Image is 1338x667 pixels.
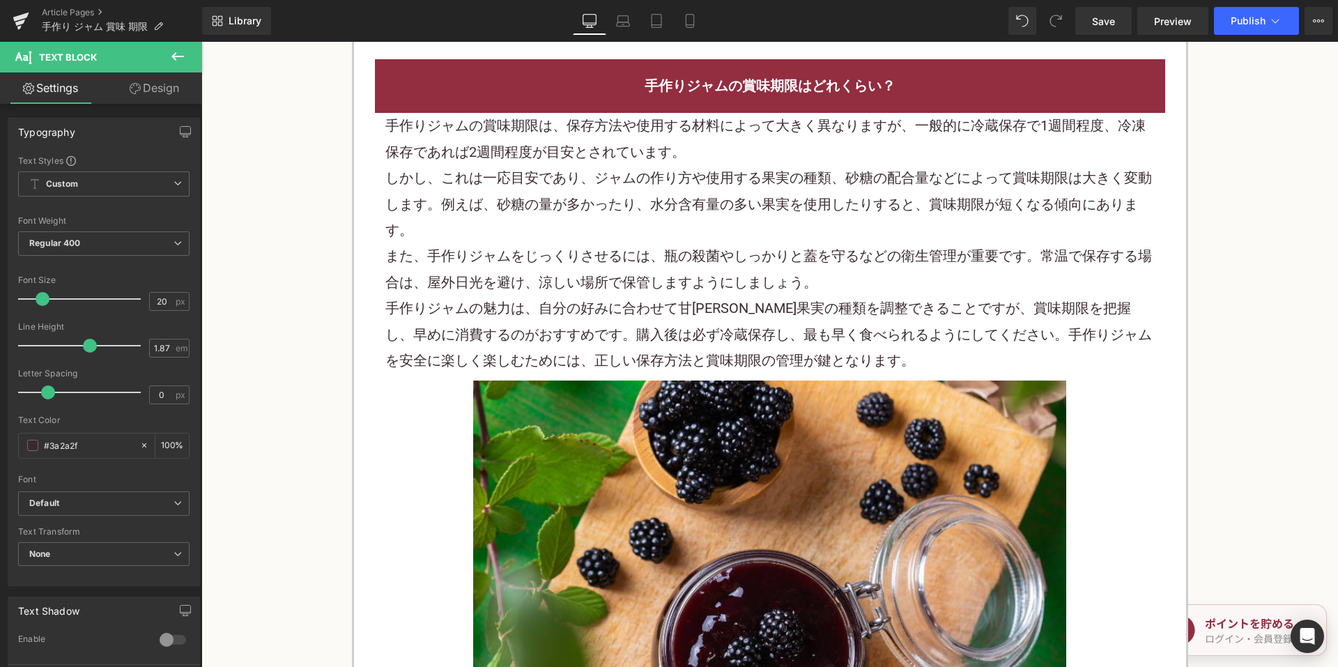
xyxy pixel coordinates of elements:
span: Save [1092,14,1115,29]
div: Text Shadow [18,597,79,617]
div: % [155,434,189,458]
a: Mobile [673,7,707,35]
a: Laptop [606,7,640,35]
button: Publish [1214,7,1299,35]
div: Typography [18,118,75,138]
a: Tablet [640,7,673,35]
input: Color [44,438,133,453]
a: New Library [202,7,271,35]
div: Enable [18,634,146,648]
a: 種類、砂糖 [602,128,672,144]
div: Font Size [18,275,190,285]
b: Regular 400 [29,238,81,248]
b: None [29,549,51,559]
button: Undo [1008,7,1036,35]
p: また、手作りジャムをじっくりさせるには、瓶の殺菌やしっかりと蓋を守るなどの衛生管理が重要です。常温で保存する場合は、屋外日光を避け、涼しい場所で保管しますようにしましょう。 [184,201,953,254]
div: Text Color [18,415,190,425]
div: Font [18,475,190,484]
span: Publish [1231,15,1266,26]
div: Open Intercom Messenger [1291,620,1324,653]
i: Default [29,498,59,509]
span: px [176,390,187,399]
a: Preview [1137,7,1208,35]
p: しかし、これは一応目安であり、ジャムの作り方や使用する果実の の配合量などによって賞味期限は大きく変動します。例えば、砂糖の量が多かったり、水分含有量の多い果実を使用した すると、賞味期限が短く... [184,123,953,201]
span: Preview [1154,14,1192,29]
p: 手作りジャムの魅力は、自分の好みに合わせて甘[PERSON_NAME]果実の種類を調整できることですが、賞味期限を把握し、早めに消費するのがおすすめです。購入後は必ず冷蔵保存し、最も早く食べられ... [184,254,953,332]
button: Redo [1042,7,1070,35]
a: Desktop [573,7,606,35]
div: Text Styles [18,155,190,166]
span: 手作り ジャム 賞味 期限 [42,21,148,32]
button: More [1305,7,1332,35]
div: Font Weight [18,216,190,226]
span: Library [229,15,261,27]
b: Custom [46,178,78,190]
a: Design [104,72,205,104]
span: em [176,344,187,353]
font: 手作りジャムの賞味期限はどれくらい？ [443,36,694,52]
div: Letter Spacing [18,369,190,378]
span: px [176,297,187,306]
span: Text Block [39,52,97,63]
div: Line Height [18,322,190,332]
a: り [658,154,672,171]
div: Text Transform [18,527,190,537]
a: Article Pages [42,7,202,18]
p: 手作りジャムの賞味期限は、保存方法や使用する材料によって大きく異なりますが、一般的に冷蔵保存で1週間程度、冷凍保存であれば2週間程度が目安とされています。 [184,71,953,123]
